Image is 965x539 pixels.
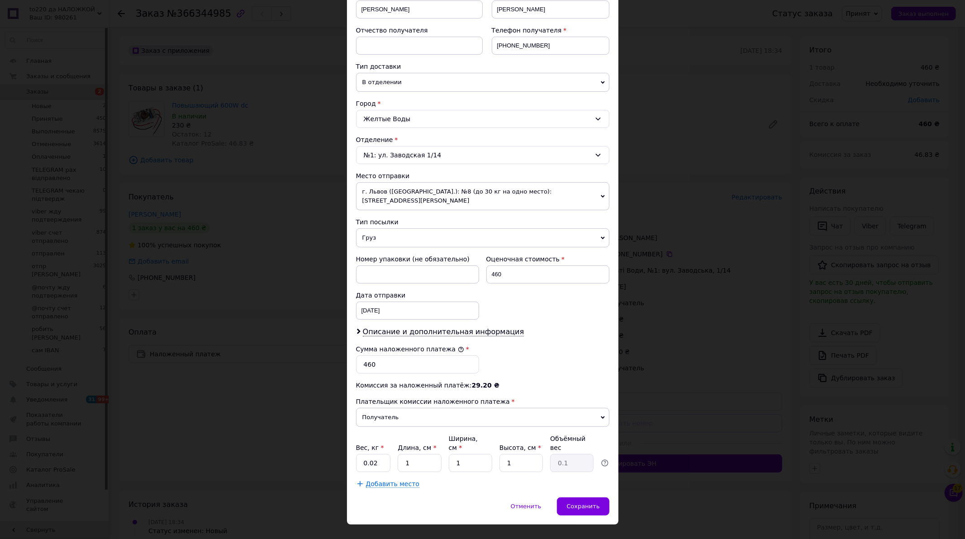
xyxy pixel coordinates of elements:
span: Тип посылки [356,218,399,226]
div: Дата отправки [356,291,479,300]
span: Место отправки [356,172,410,180]
span: Сохранить [566,503,599,510]
span: 29.20 ₴ [472,382,499,389]
label: Сумма наложенного платежа [356,345,464,353]
span: Получатель [356,408,609,427]
label: Ширина, см [449,435,478,451]
span: Отчество получателя [356,27,428,34]
span: Телефон получателя [492,27,562,34]
div: Желтые Воды [356,110,609,128]
div: №1: ул. Заводская 1/14 [356,146,609,164]
span: Плательщик комиссии наложенного платежа [356,398,510,405]
label: Длина, см [398,444,436,451]
span: г. Львов ([GEOGRAPHIC_DATA].): №8 (до 30 кг на одно место): [STREET_ADDRESS][PERSON_NAME] [356,182,609,210]
div: Город [356,99,609,108]
div: Комиссия за наложенный платёж: [356,381,609,390]
div: Оценочная стоимость [486,255,609,264]
span: Отменить [511,503,542,510]
span: Груз [356,228,609,247]
span: Добавить место [366,480,420,488]
input: +380 [492,37,609,55]
div: Отделение [356,135,609,144]
div: Объёмный вес [550,434,594,452]
div: Номер упаковки (не обязательно) [356,255,479,264]
label: Высота, см [499,444,541,451]
span: В отделении [356,73,609,92]
span: Описание и дополнительная информация [363,327,524,336]
span: Тип доставки [356,63,401,70]
label: Вес, кг [356,444,384,451]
